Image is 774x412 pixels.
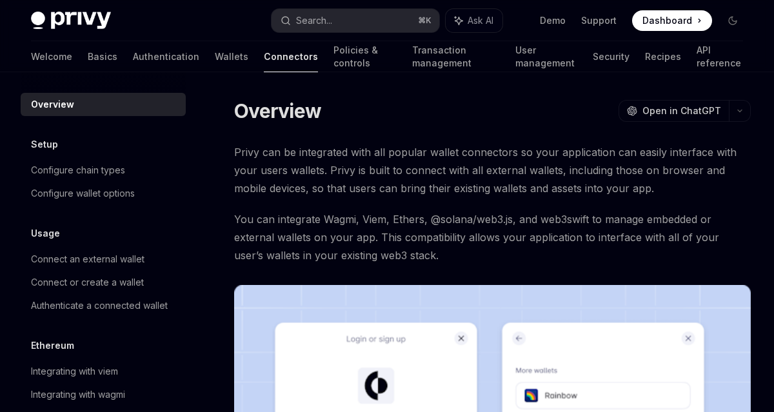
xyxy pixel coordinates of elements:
div: Configure chain types [31,162,125,178]
a: API reference [697,41,743,72]
a: Policies & controls [333,41,397,72]
a: Configure wallet options [21,182,186,205]
a: Security [593,41,630,72]
div: Connect an external wallet [31,251,144,267]
a: Wallets [215,41,248,72]
a: Recipes [645,41,681,72]
span: Privy can be integrated with all popular wallet connectors so your application can easily interfa... [234,143,751,197]
a: Welcome [31,41,72,72]
a: Configure chain types [21,159,186,182]
a: Authentication [133,41,199,72]
a: Support [581,14,617,27]
div: Connect or create a wallet [31,275,144,290]
a: Connect or create a wallet [21,271,186,294]
button: Search...⌘K [272,9,439,32]
div: Configure wallet options [31,186,135,201]
div: Overview [31,97,74,112]
a: Transaction management [412,41,500,72]
div: Integrating with viem [31,364,118,379]
img: dark logo [31,12,111,30]
div: Integrating with wagmi [31,387,125,402]
button: Open in ChatGPT [619,100,729,122]
span: ⌘ K [418,15,432,26]
span: Open in ChatGPT [642,104,721,117]
span: Dashboard [642,14,692,27]
span: Ask AI [468,14,493,27]
div: Search... [296,13,332,28]
a: Demo [540,14,566,27]
div: Authenticate a connected wallet [31,298,168,313]
a: Authenticate a connected wallet [21,294,186,317]
a: Overview [21,93,186,116]
h5: Setup [31,137,58,152]
a: Integrating with wagmi [21,383,186,406]
h5: Ethereum [31,338,74,353]
h5: Usage [31,226,60,241]
a: Basics [88,41,117,72]
a: User management [515,41,578,72]
a: Dashboard [632,10,712,31]
span: You can integrate Wagmi, Viem, Ethers, @solana/web3.js, and web3swift to manage embedded or exter... [234,210,751,264]
button: Ask AI [446,9,502,32]
button: Toggle dark mode [722,10,743,31]
a: Integrating with viem [21,360,186,383]
h1: Overview [234,99,321,123]
a: Connect an external wallet [21,248,186,271]
a: Connectors [264,41,318,72]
